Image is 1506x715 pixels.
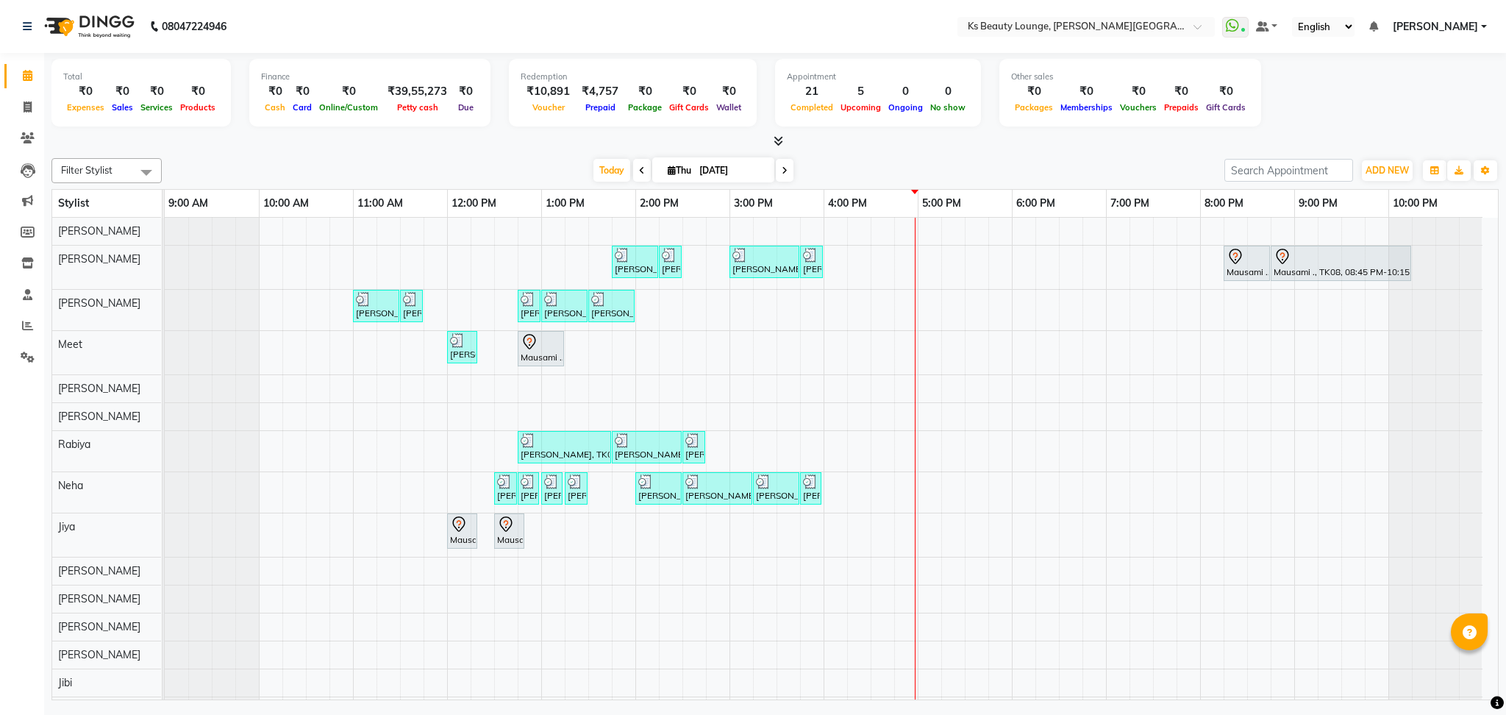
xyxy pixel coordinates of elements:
[590,292,633,320] div: [PERSON_NAME], TK01, 01:30 PM-02:00 PM, Hair Color - Highlights (Streaking)
[354,292,398,320] div: [PERSON_NAME], TK07, 11:00 AM-11:30 AM, Hair Styling - Wash And Plain Dry (Mid Back)
[529,102,568,113] span: Voucher
[637,474,680,502] div: [PERSON_NAME], TK02, 02:00 PM-02:30 PM, Member Catridge / Roll-on Wax - Full Arms
[58,676,72,689] span: Jibi
[824,193,871,214] a: 4:00 PM
[289,102,315,113] span: Card
[695,160,768,182] input: 2025-09-04
[713,102,745,113] span: Wallet
[519,474,538,502] div: [PERSON_NAME], TK04, 12:45 PM-12:55 PM, Member Threading - [PERSON_NAME]
[289,83,315,100] div: ₹0
[1444,656,1491,700] iframe: chat widget
[1201,193,1247,214] a: 8:00 PM
[176,83,219,100] div: ₹0
[1011,102,1057,113] span: Packages
[1011,83,1057,100] div: ₹0
[927,102,969,113] span: No show
[543,474,561,502] div: [PERSON_NAME], TK04, 01:00 PM-01:10 PM, Member Threading - Upperlips
[731,248,798,276] div: [PERSON_NAME], TK02, 03:00 PM-03:45 PM, Member Hair Cut - Designer Stylist
[58,252,140,266] span: [PERSON_NAME]
[1116,83,1160,100] div: ₹0
[519,433,610,461] div: [PERSON_NAME], TK01, 12:45 PM-01:45 PM, Feel Youthful
[1366,165,1409,176] span: ADD NEW
[354,193,407,214] a: 11:00 AM
[787,71,969,83] div: Appointment
[453,83,479,100] div: ₹0
[787,83,837,100] div: 21
[837,83,885,100] div: 5
[1057,83,1116,100] div: ₹0
[63,102,108,113] span: Expenses
[1057,102,1116,113] span: Memberships
[918,193,965,214] a: 5:00 PM
[624,102,665,113] span: Package
[58,479,83,492] span: Neha
[519,333,563,364] div: Mausami ., TK06, 12:45 PM-01:15 PM, Member Head Massage - Regular Oil Head Massage
[542,193,588,214] a: 1:00 PM
[496,516,523,547] div: Mausami ., TK06, 12:30 PM-12:50 PM, Member Back Massage 20 MIns
[1013,193,1059,214] a: 6:00 PM
[61,164,113,176] span: Filter Stylist
[1362,160,1413,181] button: ADD NEW
[393,102,442,113] span: Petty cash
[1107,193,1153,214] a: 7:00 PM
[63,83,108,100] div: ₹0
[315,83,382,100] div: ₹0
[1160,102,1202,113] span: Prepaids
[58,438,90,451] span: Rabiya
[582,102,619,113] span: Prepaid
[1393,19,1478,35] span: [PERSON_NAME]
[402,292,421,320] div: [PERSON_NAME], TK07, 11:30 AM-11:45 AM, Hair Spa Ritual And Scalp Treatments - Upgrade Sulfrate F...
[260,193,313,214] a: 10:00 AM
[730,193,777,214] a: 3:00 PM
[496,474,515,502] div: [PERSON_NAME], TK05, 12:30 PM-12:45 PM, Meni / Pedi - Change Of Polish
[1160,83,1202,100] div: ₹0
[713,83,745,100] div: ₹0
[660,248,680,276] div: [PERSON_NAME] ., TK03, 02:15 PM-02:30 PM, Member Hair Spa Ritual And Scalp Treatments - Upgrade S...
[665,102,713,113] span: Gift Cards
[448,193,500,214] a: 12:00 PM
[837,102,885,113] span: Upcoming
[665,83,713,100] div: ₹0
[1225,248,1268,279] div: Mausami ., TK08, 08:15 PM-08:45 PM, Hair Cut - Designer Stylist
[108,102,137,113] span: Sales
[108,83,137,100] div: ₹0
[802,248,821,276] div: [PERSON_NAME], TK02, 03:45 PM-04:00 PM, Member Hair Spa Ritual And Scalp Treatments - Upgrade Sul...
[165,193,212,214] a: 9:00 AM
[664,165,695,176] span: Thu
[261,83,289,100] div: ₹0
[613,248,657,276] div: [PERSON_NAME] ., TK03, 01:45 PM-02:15 PM, Member Natural Hair Color - Natural Root Touch-up (up t...
[58,296,140,310] span: [PERSON_NAME]
[927,83,969,100] div: 0
[382,83,453,100] div: ₹39,55,273
[754,474,798,502] div: [PERSON_NAME], TK02, 03:15 PM-03:45 PM, Member Peel Off Waxing - Underarms
[885,83,927,100] div: 0
[576,83,624,100] div: ₹4,757
[543,292,586,320] div: [PERSON_NAME], TK01, 01:00 PM-01:30 PM, Haircut - Designer Stylist
[454,102,477,113] span: Due
[684,433,704,461] div: [PERSON_NAME], TK01, 02:30 PM-02:45 PM, Peel Off Waxing - Nose
[1202,83,1249,100] div: ₹0
[593,159,630,182] span: Today
[449,333,476,361] div: [PERSON_NAME], TK05, 12:00 PM-12:20 PM, Hair Styling - Wash And Plain Dry (Shoulder)
[58,382,140,395] span: [PERSON_NAME]
[521,83,576,100] div: ₹10,891
[802,474,820,502] div: [PERSON_NAME], TK02, 03:45 PM-03:55 PM, Member Threading - Upperlips
[1116,102,1160,113] span: Vouchers
[684,474,751,502] div: [PERSON_NAME], TK02, 02:30 PM-03:15 PM, Member Catridge / Roll-on Wax - Full Legs
[566,474,586,502] div: [PERSON_NAME], TK04, 01:15 PM-01:30 PM, Member Threading - Eyebrows
[63,71,219,83] div: Total
[58,564,140,577] span: [PERSON_NAME]
[1202,102,1249,113] span: Gift Cards
[261,71,479,83] div: Finance
[787,102,837,113] span: Completed
[176,102,219,113] span: Products
[58,592,140,605] span: [PERSON_NAME]
[58,338,82,351] span: Meet
[624,83,665,100] div: ₹0
[521,71,745,83] div: Redemption
[162,6,226,47] b: 08047224946
[315,102,382,113] span: Online/Custom
[58,224,140,238] span: [PERSON_NAME]
[261,102,289,113] span: Cash
[58,196,89,210] span: Stylist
